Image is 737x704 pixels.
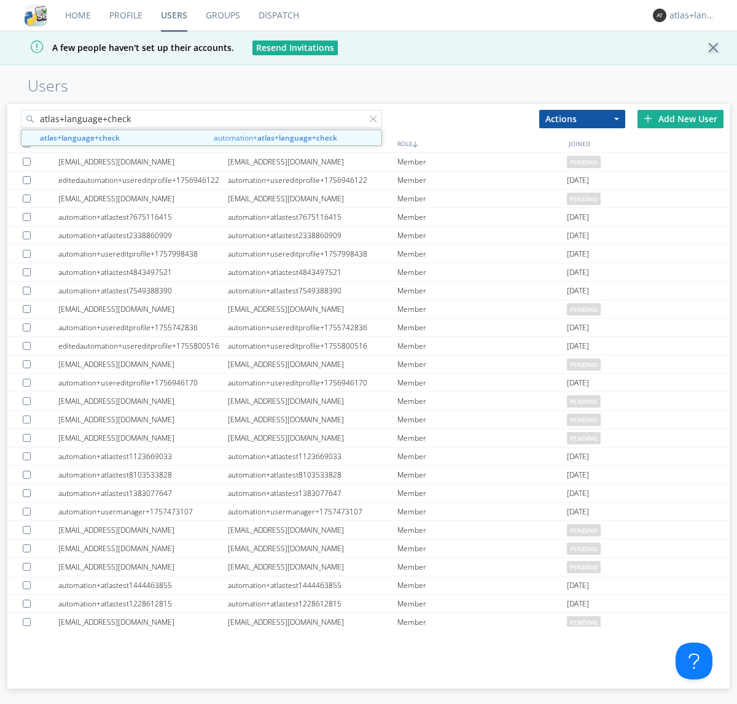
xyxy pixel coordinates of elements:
[7,595,730,613] a: automation+atlastest1228612815automation+atlastest1228612815Member[DATE]
[539,110,625,128] button: Actions
[397,374,567,392] div: Member
[7,171,730,190] a: editedautomation+usereditprofile+1756946122automation+usereditprofile+1756946122Member[DATE]
[567,263,589,282] span: [DATE]
[676,643,712,679] iframe: Toggle Customer Support
[58,263,228,281] div: automation+atlastest4843497521
[567,193,601,205] span: pending
[397,392,567,410] div: Member
[567,319,589,337] span: [DATE]
[638,110,723,128] div: Add New User
[397,171,567,189] div: Member
[228,300,397,318] div: [EMAIL_ADDRESS][DOMAIN_NAME]
[394,134,566,152] div: ROLE
[7,429,730,447] a: [EMAIL_ADDRESS][DOMAIN_NAME][EMAIL_ADDRESS][DOMAIN_NAME]Memberpending
[7,503,730,521] a: automation+usermanager+1757473107automation+usermanager+1757473107Member[DATE]
[58,355,228,373] div: [EMAIL_ADDRESS][DOMAIN_NAME]
[58,392,228,410] div: [EMAIL_ADDRESS][DOMAIN_NAME]
[58,282,228,300] div: automation+atlastest7549388390
[228,171,397,189] div: automation+usereditprofile+1756946122
[567,576,589,595] span: [DATE]
[567,208,589,226] span: [DATE]
[7,521,730,540] a: [EMAIL_ADDRESS][DOMAIN_NAME][EMAIL_ADDRESS][DOMAIN_NAME]Memberpending
[567,395,601,408] span: pending
[7,484,730,503] a: automation+atlastest1383077647automation+atlastest1383077647Member[DATE]
[7,558,730,576] a: [EMAIL_ADDRESS][DOMAIN_NAME][EMAIL_ADDRESS][DOMAIN_NAME]Memberpending
[58,374,228,392] div: automation+usereditprofile+1756946170
[58,319,228,336] div: automation+usereditprofile+1755742836
[228,263,397,281] div: automation+atlastest4843497521
[228,226,397,244] div: automation+atlastest2338860909
[567,484,589,503] span: [DATE]
[397,282,567,300] div: Member
[567,447,589,466] span: [DATE]
[58,300,228,318] div: [EMAIL_ADDRESS][DOMAIN_NAME]
[397,503,567,520] div: Member
[228,190,397,207] div: [EMAIL_ADDRESS][DOMAIN_NAME]
[397,429,567,447] div: Member
[7,374,730,392] a: automation+usereditprofile+1756946170automation+usereditprofile+1756946170Member[DATE]
[7,226,730,245] a: automation+atlastest2338860909automation+atlastest2338860909Member[DATE]
[252,41,338,55] button: Resend Invitations
[228,466,397,484] div: automation+atlastest8103533828
[58,171,228,189] div: editedautomation+usereditprofile+1756946122
[58,576,228,594] div: automation+atlastest1444463855
[58,208,228,226] div: automation+atlastest7675116415
[7,613,730,632] a: [EMAIL_ADDRESS][DOMAIN_NAME][EMAIL_ADDRESS][DOMAIN_NAME]Memberpending
[58,558,228,576] div: [EMAIL_ADDRESS][DOMAIN_NAME]
[228,153,397,171] div: [EMAIL_ADDRESS][DOMAIN_NAME]
[567,358,601,371] span: pending
[669,9,716,21] div: atlas+language+check
[40,133,120,143] strong: atlas+language+check
[397,595,567,613] div: Member
[228,558,397,576] div: [EMAIL_ADDRESS][DOMAIN_NAME]
[7,540,730,558] a: [EMAIL_ADDRESS][DOMAIN_NAME][EMAIL_ADDRESS][DOMAIN_NAME]Memberpending
[397,337,567,355] div: Member
[567,466,589,484] span: [DATE]
[567,226,589,245] span: [DATE]
[567,595,589,613] span: [DATE]
[228,245,397,263] div: automation+usereditprofile+1757998438
[397,484,567,502] div: Member
[567,245,589,263] span: [DATE]
[58,466,228,484] div: automation+atlastest8103533828
[567,337,589,355] span: [DATE]
[567,282,589,300] span: [DATE]
[58,153,228,171] div: [EMAIL_ADDRESS][DOMAIN_NAME]
[567,156,601,168] span: pending
[397,226,567,244] div: Member
[228,576,397,594] div: automation+atlastest1444463855
[228,337,397,355] div: automation+usereditprofile+1755800516
[7,466,730,484] a: automation+atlastest8103533828automation+atlastest8103533828Member[DATE]
[397,558,567,576] div: Member
[228,392,397,410] div: [EMAIL_ADDRESS][DOMAIN_NAME]
[567,524,601,536] span: pending
[58,226,228,244] div: automation+atlastest2338860909
[7,208,730,226] a: automation+atlastest7675116415automation+atlastest7675116415Member[DATE]
[58,521,228,539] div: [EMAIL_ADDRESS][DOMAIN_NAME]
[214,132,378,144] span: automation+
[7,447,730,466] a: automation+atlastest1123669033automation+atlastest1123669033Member[DATE]
[58,540,228,557] div: [EMAIL_ADDRESS][DOMAIN_NAME]
[228,411,397,428] div: [EMAIL_ADDRESS][DOMAIN_NAME]
[58,484,228,502] div: automation+atlastest1383077647
[228,319,397,336] div: automation+usereditprofile+1755742836
[228,374,397,392] div: automation+usereditprofile+1756946170
[228,540,397,557] div: [EMAIL_ADDRESS][DOMAIN_NAME]
[7,263,730,282] a: automation+atlastest4843497521automation+atlastest4843497521Member[DATE]
[58,447,228,465] div: automation+atlastest1123669033
[58,503,228,520] div: automation+usermanager+1757473107
[9,42,234,53] span: A few people haven't set up their accounts.
[397,245,567,263] div: Member
[7,282,730,300] a: automation+atlastest7549388390automation+atlastest7549388390Member[DATE]
[7,300,730,319] a: [EMAIL_ADDRESS][DOMAIN_NAME][EMAIL_ADDRESS][DOMAIN_NAME]Memberpending
[397,319,567,336] div: Member
[397,153,567,171] div: Member
[228,447,397,465] div: automation+atlastest1123669033
[7,355,730,374] a: [EMAIL_ADDRESS][DOMAIN_NAME][EMAIL_ADDRESS][DOMAIN_NAME]Memberpending
[644,114,652,123] img: plus.svg
[653,9,666,22] img: 373638.png
[397,540,567,557] div: Member
[567,414,601,426] span: pending
[58,411,228,428] div: [EMAIL_ADDRESS][DOMAIN_NAME]
[567,616,601,629] span: pending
